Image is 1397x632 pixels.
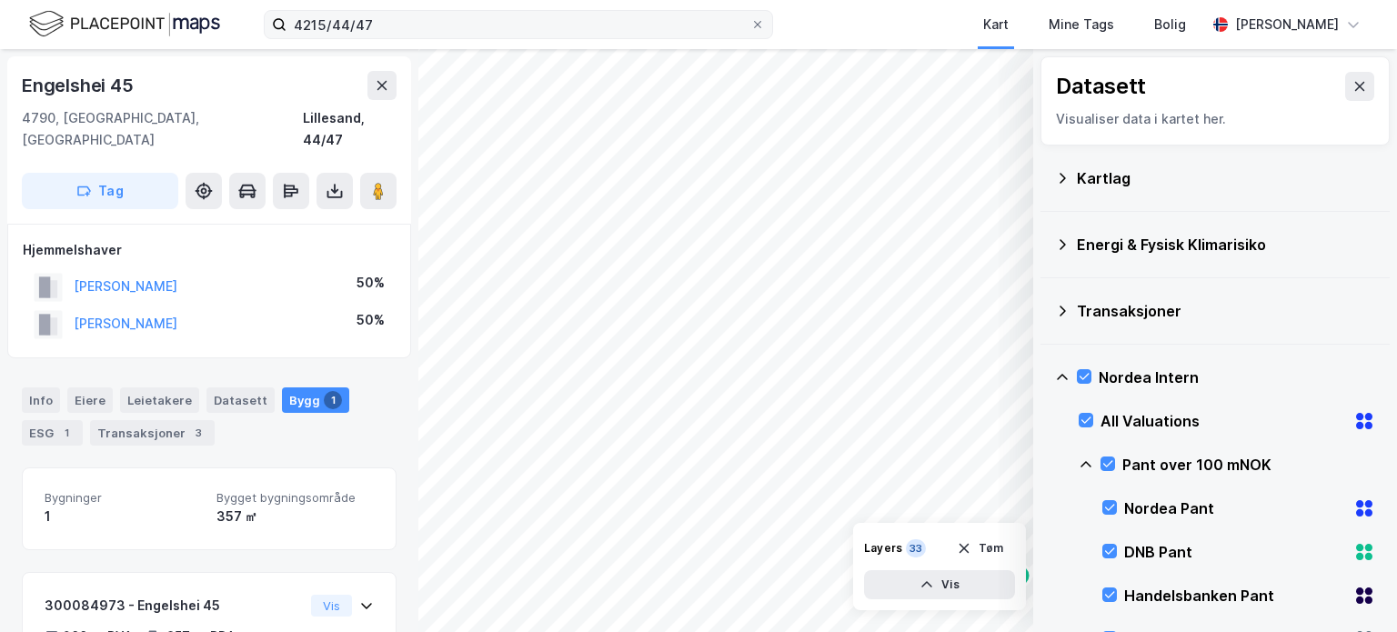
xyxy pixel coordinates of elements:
[216,490,374,506] span: Bygget bygningsområde
[1077,234,1375,256] div: Energi & Fysisk Klimarisiko
[45,490,202,506] span: Bygninger
[22,173,178,209] button: Tag
[324,391,342,409] div: 1
[1306,545,1397,632] div: Kontrollprogram for chat
[1077,167,1375,189] div: Kartlag
[22,420,83,446] div: ESG
[45,595,304,617] div: 300084973 - Engelshei 45
[1101,410,1346,432] div: All Valuations
[864,570,1015,599] button: Vis
[357,272,385,294] div: 50%
[1154,14,1186,35] div: Bolig
[1124,541,1346,563] div: DNB Pant
[1306,545,1397,632] iframe: Chat Widget
[22,107,303,151] div: 4790, [GEOGRAPHIC_DATA], [GEOGRAPHIC_DATA]
[1056,108,1374,130] div: Visualiser data i kartet her.
[357,309,385,331] div: 50%
[1077,300,1375,322] div: Transaksjoner
[286,11,750,38] input: Søk på adresse, matrikkel, gårdeiere, leietakere eller personer
[983,14,1009,35] div: Kart
[282,387,349,413] div: Bygg
[864,541,902,556] div: Layers
[311,595,352,617] button: Vis
[1049,14,1114,35] div: Mine Tags
[216,506,374,527] div: 357 ㎡
[120,387,199,413] div: Leietakere
[1124,585,1346,607] div: Handelsbanken Pant
[206,387,275,413] div: Datasett
[57,424,75,442] div: 1
[1099,366,1375,388] div: Nordea Intern
[945,534,1015,563] button: Tøm
[29,8,220,40] img: logo.f888ab2527a4732fd821a326f86c7f29.svg
[22,387,60,413] div: Info
[90,420,215,446] div: Transaksjoner
[45,506,202,527] div: 1
[1009,565,1030,587] div: Map marker
[67,387,113,413] div: Eiere
[303,107,397,151] div: Lillesand, 44/47
[22,71,137,100] div: Engelshei 45
[1235,14,1339,35] div: [PERSON_NAME]
[906,539,926,557] div: 33
[1056,72,1146,101] div: Datasett
[23,239,396,261] div: Hjemmelshaver
[1124,497,1346,519] div: Nordea Pant
[189,424,207,442] div: 3
[1122,454,1375,476] div: Pant over 100 mNOK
